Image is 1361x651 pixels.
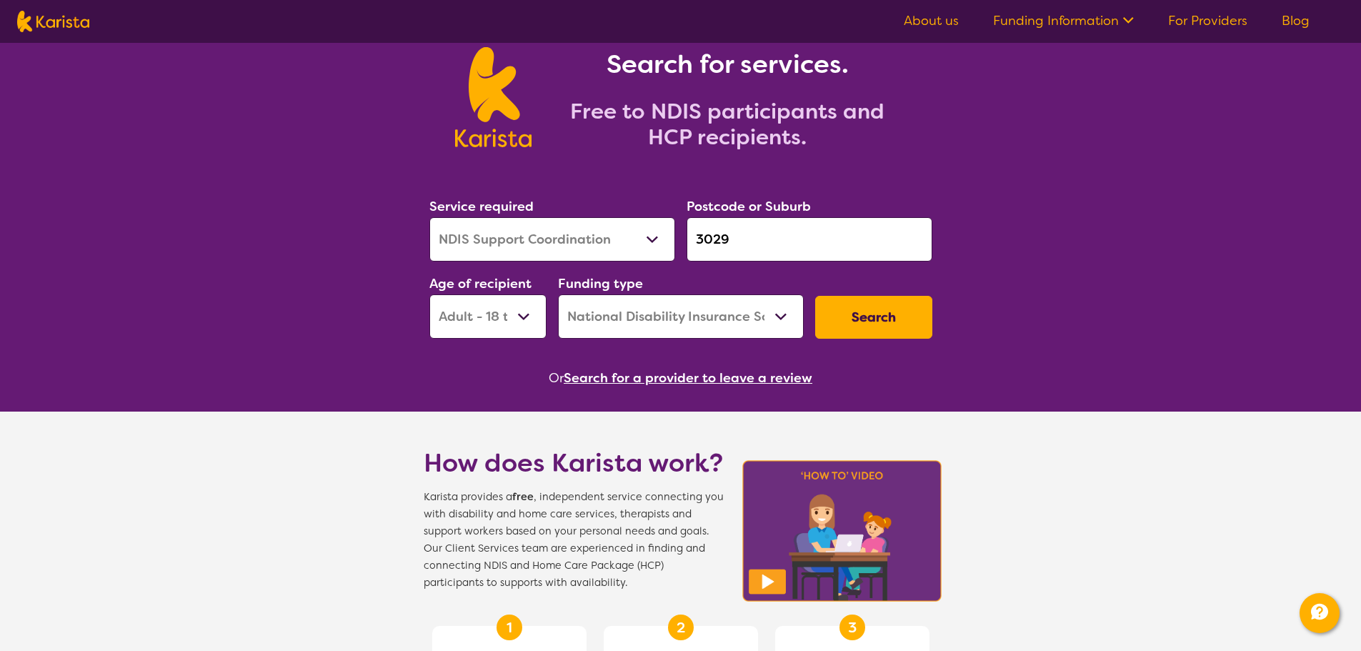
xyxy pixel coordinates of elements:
[815,296,932,339] button: Search
[1300,593,1340,633] button: Channel Menu
[564,367,812,389] button: Search for a provider to leave a review
[429,198,534,215] label: Service required
[512,490,534,504] b: free
[17,11,89,32] img: Karista logo
[424,489,724,592] span: Karista provides a , independent service connecting you with disability and home care services, t...
[668,615,694,640] div: 2
[839,615,865,640] div: 3
[687,198,811,215] label: Postcode or Suburb
[497,615,522,640] div: 1
[549,99,906,150] h2: Free to NDIS participants and HCP recipients.
[429,275,532,292] label: Age of recipient
[549,47,906,81] h1: Search for services.
[455,47,532,147] img: Karista logo
[1168,12,1247,29] a: For Providers
[687,217,932,262] input: Type
[904,12,959,29] a: About us
[424,446,724,480] h1: How does Karista work?
[993,12,1134,29] a: Funding Information
[1282,12,1310,29] a: Blog
[738,456,947,606] img: Karista video
[558,275,643,292] label: Funding type
[549,367,564,389] span: Or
